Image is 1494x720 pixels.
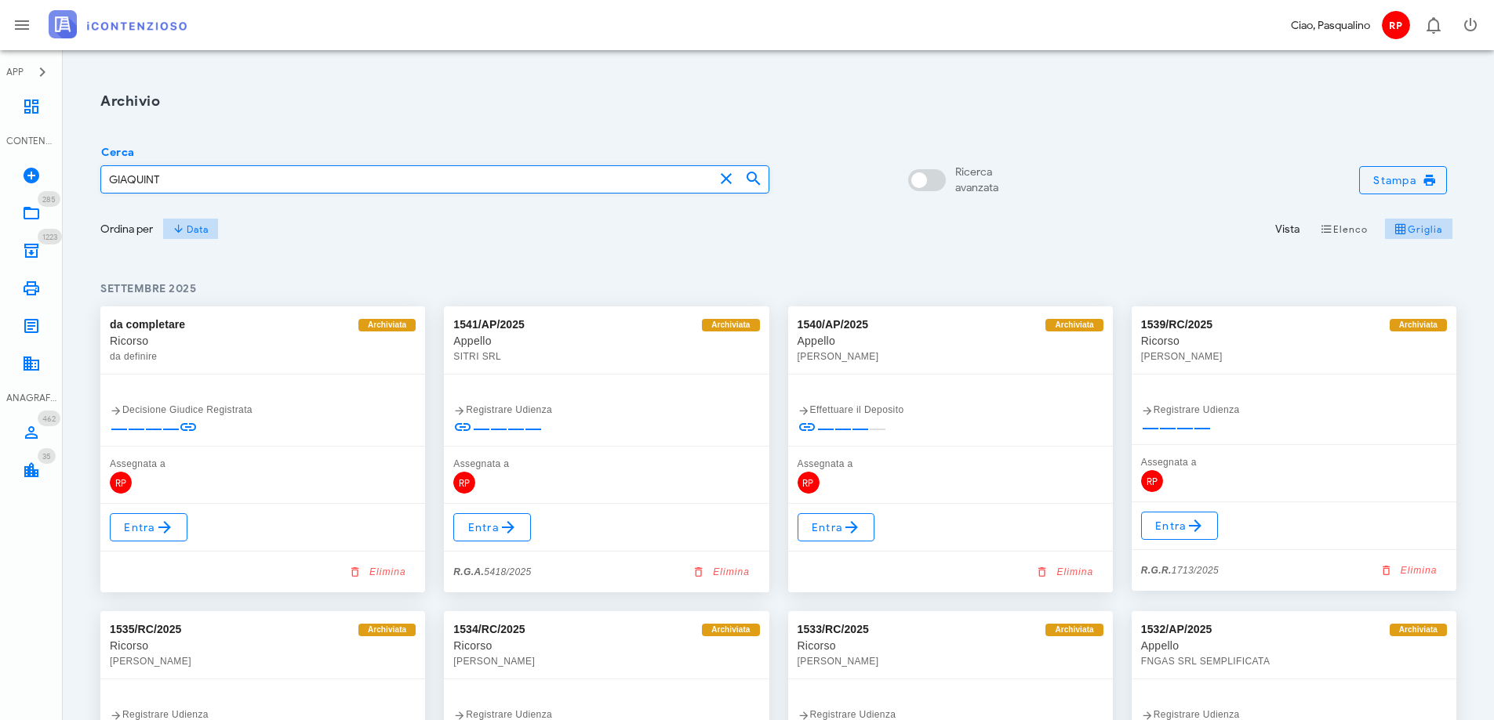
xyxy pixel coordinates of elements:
[42,451,51,461] span: 35
[38,191,60,207] span: Distintivo
[798,513,875,541] a: Entra
[453,566,484,577] strong: R.G.A.
[38,411,60,426] span: Distintivo
[1399,319,1438,331] span: Archiviata
[453,333,759,349] div: Appello
[1141,563,1219,578] div: 1713/2025
[1376,6,1414,44] button: RP
[162,218,219,240] button: Data
[453,456,759,472] div: Assegnata a
[1141,349,1447,364] div: [PERSON_NAME]
[453,638,759,653] div: Ricorso
[6,391,56,405] div: ANAGRAFICA
[453,349,759,364] div: SITRI SRL
[110,513,187,541] a: Entra
[1141,454,1447,470] div: Assegnata a
[798,333,1103,349] div: Appello
[1141,402,1447,418] div: Registrare Udienza
[100,221,153,237] div: Ordina per
[49,10,187,38] img: logo-text-2x.png
[1359,166,1447,194] button: Stampa
[453,621,525,638] div: 1534/RC/2025
[1394,223,1443,235] span: Griglia
[1141,316,1213,333] div: 1539/RC/2025
[1372,173,1434,187] span: Stampa
[110,653,416,669] div: [PERSON_NAME]
[96,145,134,161] label: Cerca
[453,513,531,541] a: Entra
[1141,333,1447,349] div: Ricorso
[1320,223,1369,235] span: Elenco
[1055,624,1093,636] span: Archiviata
[717,169,736,188] button: clear icon
[110,456,416,472] div: Assegnata a
[100,91,1456,112] h1: Archivio
[798,638,1103,653] div: Ricorso
[1291,17,1370,34] div: Ciao, Pasqualino
[798,456,1103,472] div: Assegnata a
[1382,11,1410,39] span: RP
[110,402,416,418] div: Decisione Giudice Registrata
[798,316,869,333] div: 1540/AP/2025
[1038,565,1093,579] span: Elimina
[6,134,56,148] div: CONTENZIOSO
[38,448,56,464] span: Distintivo
[453,564,531,580] div: 5418/2025
[798,653,1103,669] div: [PERSON_NAME]
[1055,319,1093,331] span: Archiviata
[798,621,870,638] div: 1533/RC/2025
[110,472,132,494] span: RP
[42,414,56,424] span: 462
[453,316,525,333] div: 1541/AP/2025
[110,349,416,364] div: da definire
[453,653,759,669] div: [PERSON_NAME]
[351,565,406,579] span: Elimina
[1029,561,1103,583] button: Elimina
[42,194,56,204] span: 285
[1154,516,1205,535] span: Entra
[453,472,475,494] span: RP
[1141,653,1447,669] div: FNGAS SRL SEMPLIFICATA
[1141,470,1163,492] span: RP
[453,402,759,418] div: Registrare Udienza
[711,624,750,636] span: Archiviata
[811,518,862,537] span: Entra
[798,472,820,494] span: RP
[1141,565,1172,576] strong: R.G.R.
[110,333,416,349] div: Ricorso
[1399,624,1438,636] span: Archiviata
[1372,559,1447,581] button: Elimina
[955,165,998,196] div: Ricerca avanzata
[798,349,1103,364] div: [PERSON_NAME]
[1275,221,1300,237] div: Vista
[110,621,182,638] div: 1535/RC/2025
[101,166,714,193] input: Cerca
[341,561,416,583] button: Elimina
[467,518,518,537] span: Entra
[123,518,174,537] span: Entra
[685,561,760,583] button: Elimina
[1141,621,1212,638] div: 1532/AP/2025
[695,565,750,579] span: Elimina
[1414,6,1452,44] button: Distintivo
[1141,638,1447,653] div: Appello
[368,624,406,636] span: Archiviata
[173,223,208,235] span: Data
[110,638,416,653] div: Ricorso
[1309,218,1378,240] button: Elenco
[368,319,406,331] span: Archiviata
[38,229,62,244] span: Distintivo
[42,232,57,242] span: 1223
[1385,218,1453,240] button: Griglia
[711,319,750,331] span: Archiviata
[1383,563,1438,577] span: Elimina
[110,316,185,333] div: da completare
[1141,512,1219,540] a: Entra
[100,280,1456,297] h4: settembre 2025
[798,402,1103,418] div: Effettuare il Deposito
